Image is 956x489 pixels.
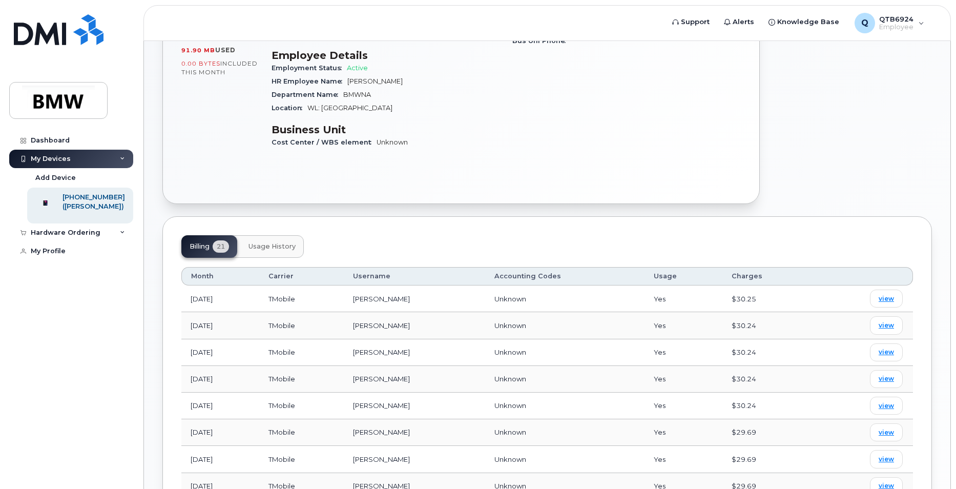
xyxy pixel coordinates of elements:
[272,124,500,136] h3: Business Unit
[494,455,526,463] span: Unknown
[494,295,526,303] span: Unknown
[344,312,485,339] td: [PERSON_NAME]
[879,455,894,464] span: view
[272,49,500,62] h3: Employee Details
[494,321,526,330] span: Unknown
[259,419,344,446] td: TMobile
[344,339,485,366] td: [PERSON_NAME]
[259,286,344,312] td: TMobile
[181,366,259,393] td: [DATE]
[681,17,710,27] span: Support
[879,15,913,23] span: QTB6924
[343,91,371,98] span: BMWNA
[344,446,485,473] td: [PERSON_NAME]
[870,370,903,388] a: view
[732,455,805,464] div: $29.69
[879,348,894,357] span: view
[645,446,722,473] td: Yes
[777,17,839,27] span: Knowledge Base
[732,427,805,437] div: $29.69
[733,17,754,27] span: Alerts
[181,47,215,54] span: 91.90 MB
[272,138,377,146] span: Cost Center / WBS element
[645,312,722,339] td: Yes
[259,267,344,286] th: Carrier
[259,312,344,339] td: TMobile
[732,374,805,384] div: $30.24
[847,13,931,33] div: QTB6924
[344,419,485,446] td: [PERSON_NAME]
[181,419,259,446] td: [DATE]
[485,267,645,286] th: Accounting Codes
[344,286,485,312] td: [PERSON_NAME]
[645,267,722,286] th: Usage
[272,91,343,98] span: Department Name
[717,12,761,32] a: Alerts
[181,286,259,312] td: [DATE]
[645,366,722,393] td: Yes
[344,366,485,393] td: [PERSON_NAME]
[272,77,347,85] span: HR Employee Name
[181,60,220,67] span: 0.00 Bytes
[870,343,903,361] a: view
[512,37,571,45] span: Bus Unl Phone
[879,428,894,437] span: view
[377,138,408,146] span: Unknown
[879,294,894,303] span: view
[861,17,868,29] span: Q
[879,374,894,383] span: view
[215,46,236,54] span: used
[645,419,722,446] td: Yes
[870,397,903,415] a: view
[732,348,805,357] div: $30.24
[879,23,913,31] span: Employee
[272,104,307,112] span: Location
[307,104,392,112] span: WL: [GEOGRAPHIC_DATA]
[344,393,485,419] td: [PERSON_NAME]
[259,446,344,473] td: TMobile
[911,444,948,481] iframe: Messenger Launcher
[347,64,368,72] span: Active
[870,423,903,441] a: view
[494,375,526,383] span: Unknown
[645,339,722,366] td: Yes
[645,286,722,312] td: Yes
[732,294,805,304] div: $30.25
[347,77,403,85] span: [PERSON_NAME]
[645,393,722,419] td: Yes
[732,321,805,331] div: $30.24
[259,393,344,419] td: TMobile
[344,267,485,286] th: Username
[870,290,903,308] a: view
[259,339,344,366] td: TMobile
[181,446,259,473] td: [DATE]
[494,401,526,410] span: Unknown
[722,267,815,286] th: Charges
[181,312,259,339] td: [DATE]
[665,12,717,32] a: Support
[494,348,526,356] span: Unknown
[761,12,846,32] a: Knowledge Base
[870,450,903,468] a: view
[879,401,894,411] span: view
[248,242,296,251] span: Usage History
[732,401,805,411] div: $30.24
[870,316,903,334] a: view
[272,64,347,72] span: Employment Status
[181,393,259,419] td: [DATE]
[879,321,894,330] span: view
[181,267,259,286] th: Month
[494,428,526,436] span: Unknown
[181,339,259,366] td: [DATE]
[259,366,344,393] td: TMobile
